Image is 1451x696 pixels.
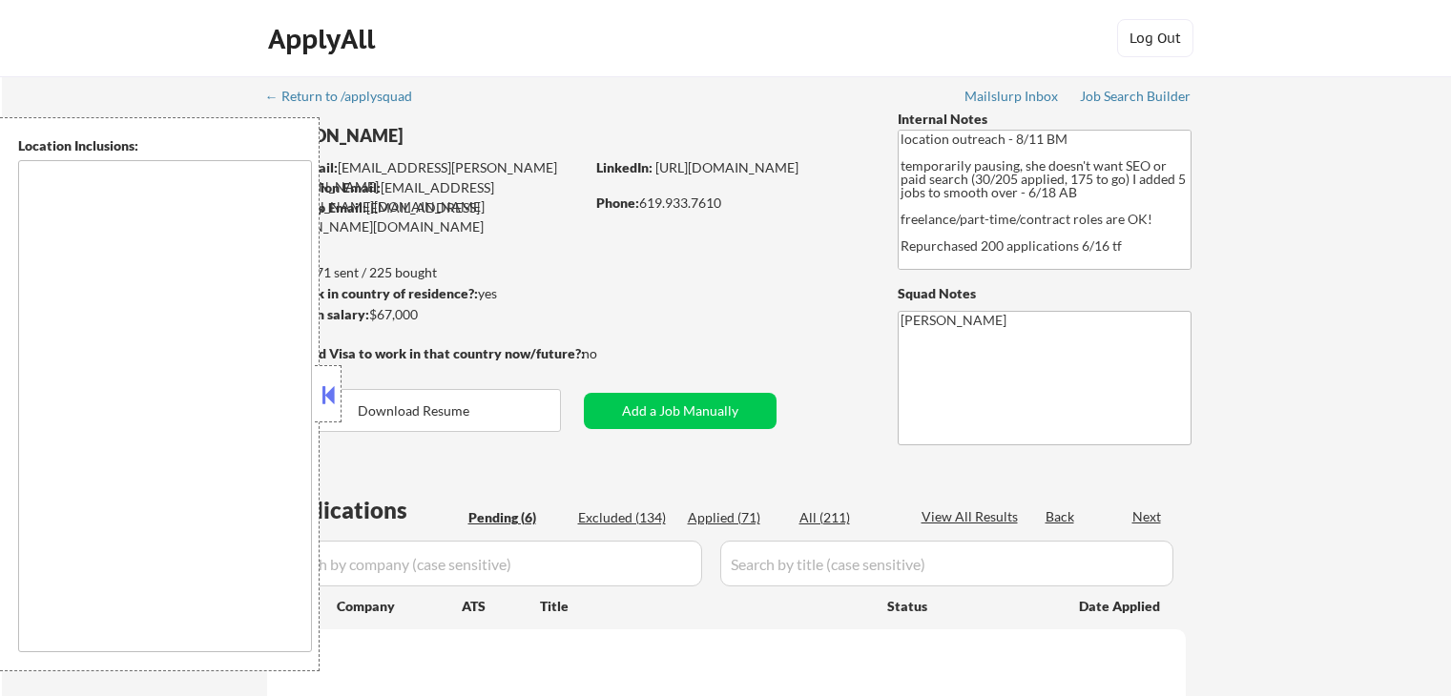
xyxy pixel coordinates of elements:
[1079,597,1163,616] div: Date Applied
[265,90,430,103] div: ← Return to /applysquad
[596,159,653,175] strong: LinkedIn:
[267,124,659,148] div: [PERSON_NAME]
[468,508,564,527] div: Pending (6)
[922,507,1024,526] div: View All Results
[540,597,869,616] div: Title
[964,90,1060,103] div: Mailslurp Inbox
[266,263,584,282] div: 71 sent / 225 bought
[582,344,636,363] div: no
[268,178,584,215] div: [EMAIL_ADDRESS][PERSON_NAME][DOMAIN_NAME]
[584,393,777,429] button: Add a Job Manually
[273,541,702,586] input: Search by company (case sensitive)
[1132,507,1163,526] div: Next
[267,345,585,361] strong: Will need Visa to work in that country now/future?:
[578,508,674,527] div: Excluded (134)
[266,284,578,303] div: yes
[964,89,1060,108] a: Mailslurp Inbox
[265,89,430,108] a: ← Return to /applysquad
[268,158,584,195] div: [EMAIL_ADDRESS][PERSON_NAME][DOMAIN_NAME]
[337,597,462,616] div: Company
[273,499,462,522] div: Applications
[799,508,895,527] div: All (211)
[462,597,540,616] div: ATS
[655,159,798,175] a: [URL][DOMAIN_NAME]
[268,23,381,55] div: ApplyAll
[898,110,1192,129] div: Internal Notes
[266,305,584,324] div: $67,000
[267,198,584,235] div: [EMAIL_ADDRESS][PERSON_NAME][DOMAIN_NAME]
[1046,507,1076,526] div: Back
[1117,19,1193,57] button: Log Out
[720,541,1173,586] input: Search by title (case sensitive)
[898,284,1192,303] div: Squad Notes
[18,136,312,155] div: Location Inclusions:
[266,285,478,301] strong: Can work in country of residence?:
[267,389,561,432] button: Download Resume
[887,588,1051,623] div: Status
[688,508,783,527] div: Applied (71)
[596,194,866,213] div: 619.933.7610
[1080,90,1192,103] div: Job Search Builder
[596,194,639,211] strong: Phone:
